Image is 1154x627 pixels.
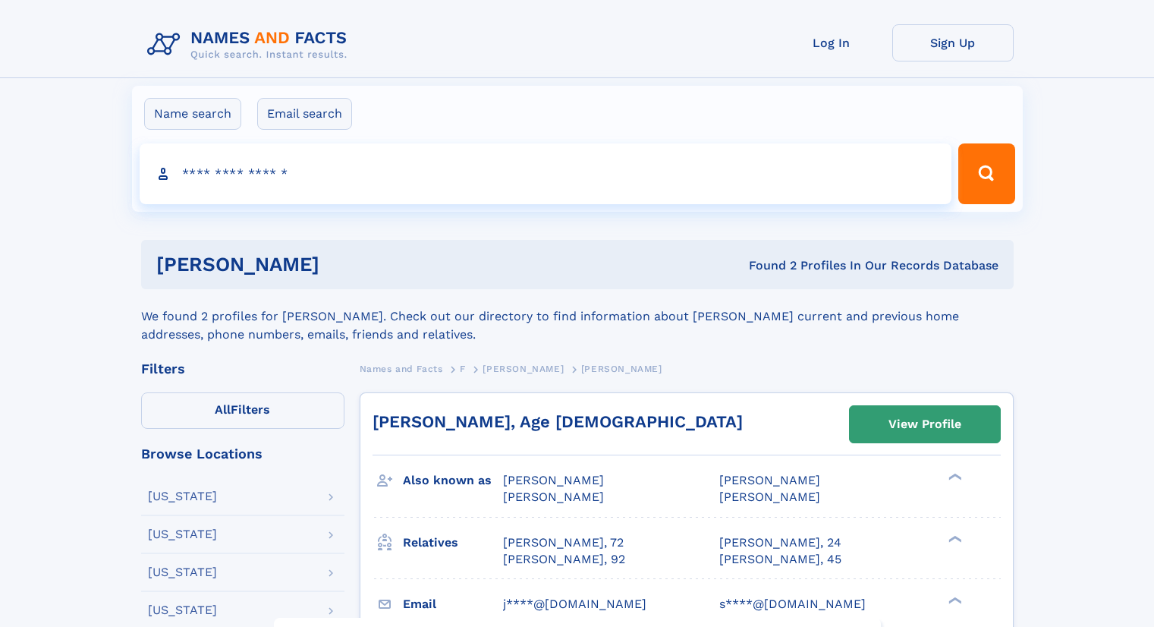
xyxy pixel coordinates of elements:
a: F [460,359,466,378]
div: Filters [141,362,344,376]
a: [PERSON_NAME] [483,359,564,378]
a: Log In [771,24,892,61]
div: View Profile [888,407,961,442]
input: search input [140,143,952,204]
h1: [PERSON_NAME] [156,255,534,274]
a: [PERSON_NAME], 45 [719,551,841,568]
button: Search Button [958,143,1014,204]
div: [US_STATE] [148,604,217,616]
span: [PERSON_NAME] [503,473,604,487]
span: [PERSON_NAME] [719,490,820,504]
span: All [215,402,231,417]
div: [US_STATE] [148,566,217,578]
label: Name search [144,98,241,130]
img: Logo Names and Facts [141,24,360,65]
h3: Also known as [403,468,503,493]
h3: Email [403,591,503,617]
a: [PERSON_NAME], Age [DEMOGRAPHIC_DATA] [373,412,743,431]
div: ❯ [945,534,964,544]
a: [PERSON_NAME], 72 [503,534,624,551]
span: [PERSON_NAME] [719,473,820,487]
h3: Relatives [403,530,503,556]
div: Browse Locations [141,447,344,461]
div: [US_STATE] [148,490,217,503]
div: ❯ [945,595,964,605]
div: We found 2 profiles for [PERSON_NAME]. Check out our directory to find information about [PERSON_... [141,289,1014,344]
a: Names and Facts [360,359,443,378]
a: Sign Up [892,24,1014,61]
span: F [460,364,466,374]
span: [PERSON_NAME] [483,364,564,374]
span: [PERSON_NAME] [503,490,604,504]
div: Found 2 Profiles In Our Records Database [534,257,998,274]
div: [US_STATE] [148,528,217,540]
div: ❯ [945,472,964,482]
a: [PERSON_NAME], 24 [719,534,841,551]
label: Email search [257,98,352,130]
span: [PERSON_NAME] [581,364,662,374]
a: View Profile [850,406,1000,443]
label: Filters [141,392,344,429]
a: [PERSON_NAME], 92 [503,551,625,568]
